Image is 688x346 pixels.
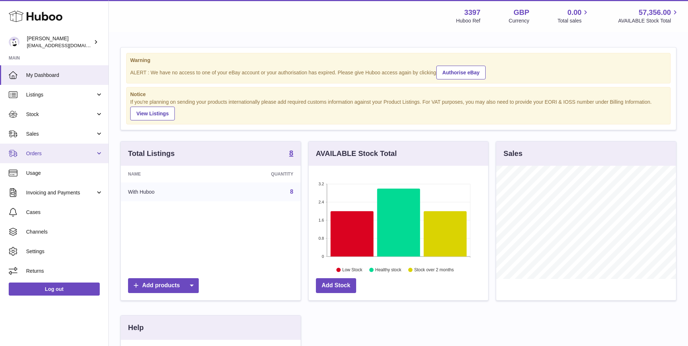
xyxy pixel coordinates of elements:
[26,131,95,137] span: Sales
[130,107,175,120] a: View Listings
[9,37,20,48] img: sales@canchema.com
[130,57,667,64] strong: Warning
[436,66,486,79] a: Authorise eBay
[557,17,590,24] span: Total sales
[318,218,324,222] text: 1.6
[26,209,103,216] span: Cases
[128,323,144,333] h3: Help
[121,182,215,201] td: With Huboo
[290,189,293,195] a: 8
[26,150,95,157] span: Orders
[557,8,590,24] a: 0.00 Total sales
[456,17,481,24] div: Huboo Ref
[9,283,100,296] a: Log out
[26,228,103,235] span: Channels
[26,189,95,196] span: Invoicing and Payments
[26,91,95,98] span: Listings
[318,182,324,186] text: 3.2
[130,91,667,98] strong: Notice
[639,8,671,17] span: 57,356.00
[27,42,107,48] span: [EMAIL_ADDRESS][DOMAIN_NAME]
[130,65,667,79] div: ALERT : We have no access to one of your eBay account or your authorisation has expired. Please g...
[322,254,324,259] text: 0
[414,268,454,273] text: Stock over 2 months
[26,268,103,275] span: Returns
[26,111,95,118] span: Stock
[27,35,92,49] div: [PERSON_NAME]
[289,149,293,157] strong: 8
[121,166,215,182] th: Name
[316,278,356,293] a: Add Stock
[509,17,530,24] div: Currency
[289,149,293,158] a: 8
[375,268,401,273] text: Healthy stock
[318,236,324,240] text: 0.8
[514,8,529,17] strong: GBP
[318,200,324,204] text: 2.4
[128,149,175,158] h3: Total Listings
[503,149,522,158] h3: Sales
[26,72,103,79] span: My Dashboard
[128,278,199,293] a: Add products
[618,8,679,24] a: 57,356.00 AVAILABLE Stock Total
[568,8,582,17] span: 0.00
[26,170,103,177] span: Usage
[26,248,103,255] span: Settings
[618,17,679,24] span: AVAILABLE Stock Total
[130,99,667,120] div: If you're planning on sending your products internationally please add required customs informati...
[464,8,481,17] strong: 3397
[215,166,300,182] th: Quantity
[342,268,363,273] text: Low Stock
[316,149,397,158] h3: AVAILABLE Stock Total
